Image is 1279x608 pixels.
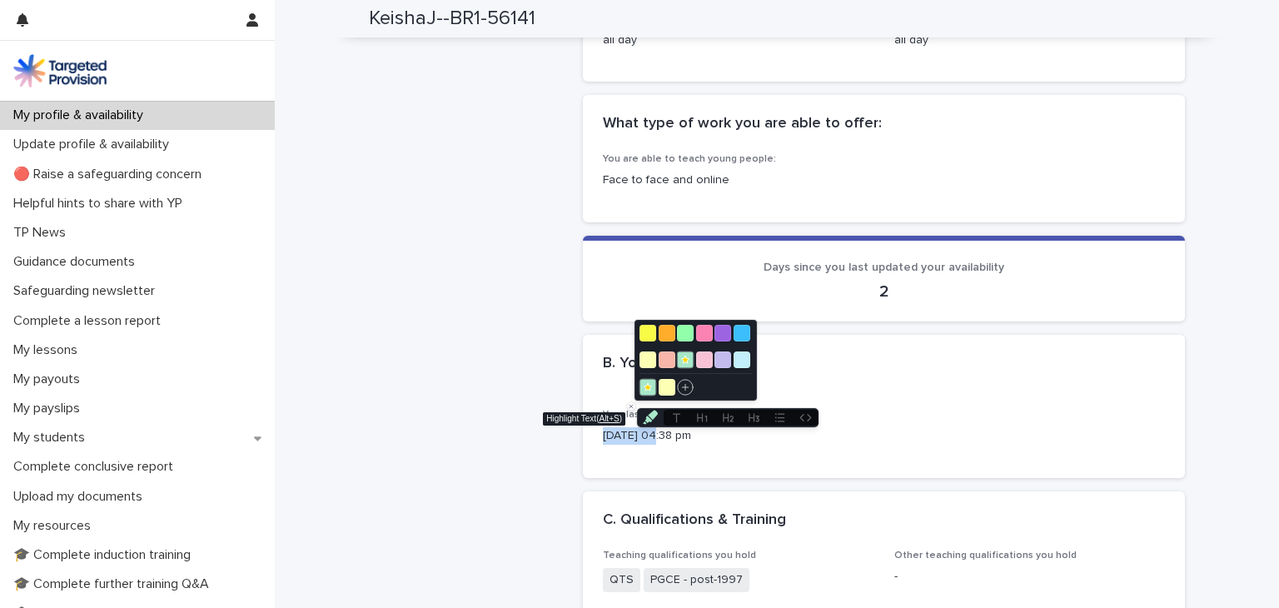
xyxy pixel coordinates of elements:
p: 2 [603,282,1165,302]
p: My payslips [7,401,93,416]
p: My lessons [7,342,91,358]
span: Other teaching qualifications you hold [894,551,1077,561]
span: Teaching qualifications you hold [603,551,756,561]
p: - [894,568,1166,586]
p: Update profile & availability [7,137,182,152]
h2: B. Your CV [603,355,674,373]
p: 🎓 Complete further training Q&A [7,576,222,592]
p: Face to face and online [603,172,1165,189]
span: Days since you last updated your availability [764,262,1004,273]
p: Guidance documents [7,254,148,270]
p: Safeguarding newsletter [7,283,168,299]
p: Complete a lesson report [7,313,174,329]
img: M5nRWzHhSzIhMunXDL62 [13,54,107,87]
h2: KeishaJ--BR1-56141 [369,7,535,31]
p: TP News [7,225,79,241]
p: Upload my documents [7,489,156,505]
p: Complete conclusive report [7,459,187,475]
p: all day [603,32,874,49]
p: My payouts [7,371,93,387]
span: You are able to teach young people: [603,154,776,164]
p: [DATE] 04:38 pm [603,427,1165,445]
span: QTS [603,568,640,592]
p: Helpful hints to share with YP [7,196,196,212]
p: 🎓 Complete induction training [7,547,204,563]
span: PGCE - post-1997 [644,568,749,592]
p: My resources [7,518,104,534]
h2: C. Qualifications & Training [603,511,786,530]
p: 🔴 Raise a safeguarding concern [7,167,215,182]
h2: What type of work you are able to offer: [603,115,882,133]
span: Your last updated your CV on: [603,410,743,420]
p: My profile & availability [7,107,157,123]
p: My students [7,430,98,446]
p: all day [894,32,1166,49]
